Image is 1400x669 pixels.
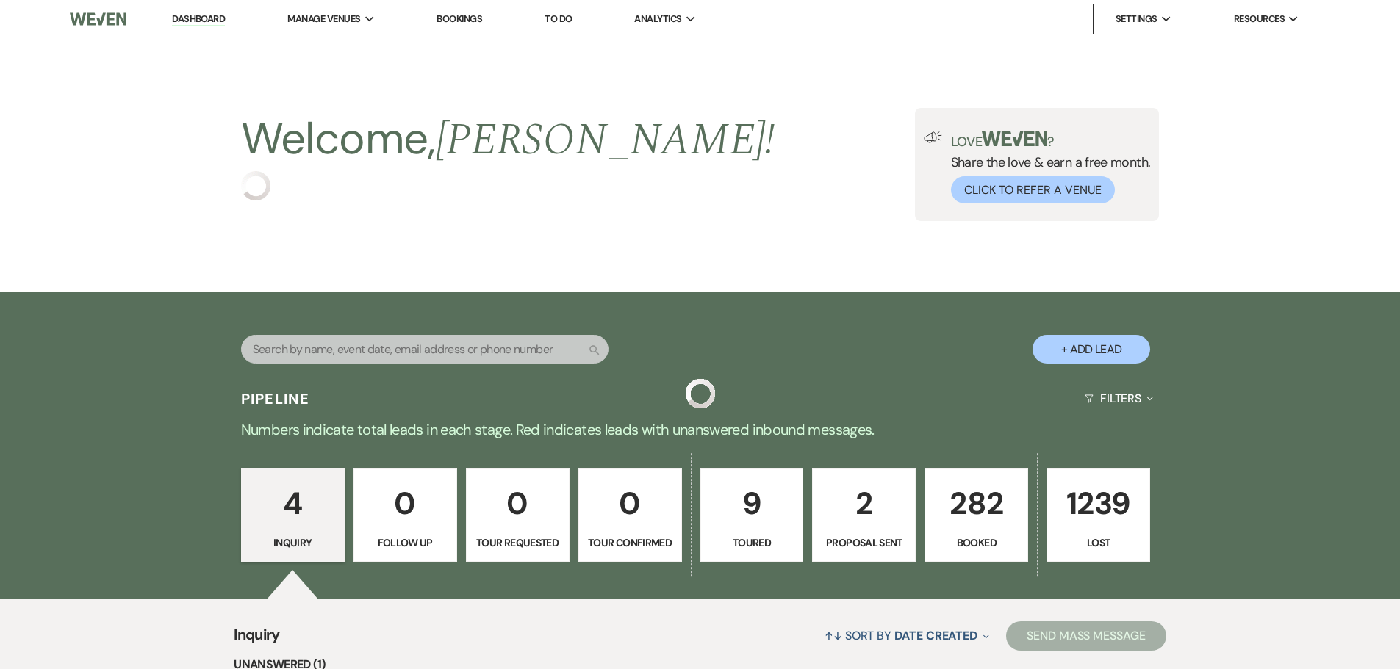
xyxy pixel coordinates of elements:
[812,468,916,562] a: 2Proposal Sent
[172,12,225,26] a: Dashboard
[894,628,977,643] span: Date Created
[436,106,775,174] span: [PERSON_NAME] !
[363,535,448,551] p: Follow Up
[822,479,906,528] p: 2
[1033,335,1150,364] button: + Add Lead
[822,535,906,551] p: Proposal Sent
[1116,12,1157,26] span: Settings
[287,12,360,26] span: Manage Venues
[1006,621,1166,651] button: Send Mass Message
[825,628,842,643] span: ↑↓
[475,535,560,551] p: Tour Requested
[234,623,280,655] span: Inquiry
[363,479,448,528] p: 0
[710,479,794,528] p: 9
[700,468,804,562] a: 9Toured
[241,171,270,200] img: loading spinner
[951,176,1115,203] button: Click to Refer a Venue
[934,479,1019,528] p: 282
[251,535,335,551] p: Inquiry
[545,12,572,25] a: To Do
[241,108,775,171] h2: Welcome,
[1234,12,1285,26] span: Resources
[466,468,570,562] a: 0Tour Requested
[437,12,482,25] a: Bookings
[1056,479,1141,528] p: 1239
[1047,468,1150,562] a: 1239Lost
[1056,535,1141,551] p: Lost
[171,418,1230,441] p: Numbers indicate total leads in each stage. Red indicates leads with unanswered inbound messages.
[588,535,672,551] p: Tour Confirmed
[578,468,682,562] a: 0Tour Confirmed
[1079,379,1159,418] button: Filters
[924,131,942,143] img: loud-speaker-illustration.svg
[475,479,560,528] p: 0
[251,479,335,528] p: 4
[982,131,1047,146] img: weven-logo-green.svg
[686,379,715,408] img: loading spinner
[241,388,310,409] h3: Pipeline
[951,131,1151,148] p: Love ?
[70,4,126,35] img: Weven Logo
[241,335,609,364] input: Search by name, event date, email address or phone number
[588,479,672,528] p: 0
[819,616,995,655] button: Sort By Date Created
[934,535,1019,551] p: Booked
[353,468,457,562] a: 0Follow Up
[634,12,681,26] span: Analytics
[710,535,794,551] p: Toured
[241,468,345,562] a: 4Inquiry
[942,131,1151,203] div: Share the love & earn a free month.
[925,468,1028,562] a: 282Booked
